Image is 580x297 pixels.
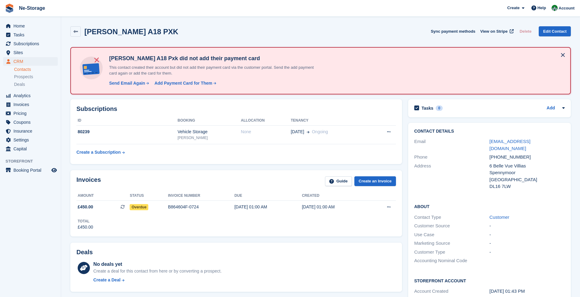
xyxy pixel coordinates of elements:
span: [DATE] [291,129,304,135]
a: Guide [325,176,352,186]
span: CRM [13,57,50,66]
th: Status [130,191,168,201]
a: menu [3,136,58,144]
div: Use Case [414,231,489,238]
span: Settings [13,136,50,144]
a: menu [3,166,58,174]
div: Customer Type [414,249,489,256]
div: Total [78,218,93,224]
div: 0 [436,105,443,111]
span: Capital [13,145,50,153]
div: [DATE] 01:00 AM [302,204,369,210]
a: Preview store [50,167,58,174]
div: Marketing Source [414,240,489,247]
a: menu [3,57,58,66]
button: Delete [517,26,534,36]
span: Create [507,5,519,11]
p: This contact created their account but did not add their payment card via the customer portal. Se... [107,64,321,76]
img: no-card-linked-e7822e413c904bf8b177c4d89f31251c4716f9871600ec3ca5bfc59e148c83f4.svg [78,55,104,81]
a: Prospects [14,74,58,80]
div: DL16 7LW [489,183,565,190]
a: Add Payment Card for Them [152,80,217,86]
span: Sites [13,48,50,57]
a: Deals [14,81,58,88]
span: Booking Portal [13,166,50,174]
h2: Subscriptions [76,105,396,112]
a: Edit Contact [539,26,571,36]
div: - [489,249,565,256]
div: 80239 [76,129,178,135]
h4: [PERSON_NAME] A18 Pxk did not add their payment card [107,55,321,62]
div: Address [414,163,489,190]
a: Customer [489,215,509,220]
div: [PERSON_NAME] [178,135,241,141]
span: Storefront [6,158,61,164]
div: - [489,240,565,247]
div: Email [414,138,489,152]
th: Tenancy [291,116,369,126]
button: Sync payment methods [431,26,475,36]
span: Account [559,5,574,11]
a: menu [3,91,58,100]
span: Prospects [14,74,33,80]
span: Help [538,5,546,11]
a: View on Stripe [478,26,515,36]
h2: Invoices [76,176,101,186]
th: Booking [178,116,241,126]
a: menu [3,145,58,153]
div: Phone [414,154,489,161]
div: Create a Deal [93,277,120,283]
span: Insurance [13,127,50,135]
span: Subscriptions [13,39,50,48]
a: Create a Deal [93,277,221,283]
a: Add [547,105,555,112]
div: Accounting Nominal Code [414,257,489,264]
div: [PHONE_NUMBER] [489,154,565,161]
h2: Storefront Account [414,277,565,284]
div: Customer Source [414,222,489,229]
a: menu [3,118,58,127]
div: Create a deal for this contact from here or by converting a prospect. [93,268,221,274]
h2: Tasks [422,105,434,111]
span: Pricing [13,109,50,118]
span: Overdue [130,204,148,210]
div: £450.00 [78,224,93,230]
img: stora-icon-8386f47178a22dfd0bd8f6a31ec36ba5ce8667c1dd55bd0f319d3a0aa187defe.svg [5,4,14,13]
span: Invoices [13,100,50,109]
div: Vehicle Storage [178,129,241,135]
div: Contact Type [414,214,489,221]
span: Analytics [13,91,50,100]
a: Ne-Storage [17,3,47,13]
div: 6 Belle Vue Villias [489,163,565,170]
th: Due [235,191,302,201]
a: [EMAIL_ADDRESS][DOMAIN_NAME] [489,139,530,151]
a: menu [3,100,58,109]
a: Create an Invoice [354,176,396,186]
a: menu [3,127,58,135]
th: Invoice number [168,191,235,201]
h2: About [414,203,565,209]
div: [DATE] 01:43 PM [489,288,565,295]
div: Add Payment Card for Them [154,80,212,86]
img: Charlotte Nesbitt [552,5,558,11]
span: Deals [14,82,25,87]
span: Home [13,22,50,30]
h2: Contact Details [414,129,565,134]
span: Coupons [13,118,50,127]
th: ID [76,116,178,126]
th: Amount [76,191,130,201]
div: Send Email Again [109,80,145,86]
th: Created [302,191,369,201]
a: menu [3,31,58,39]
span: View on Stripe [480,28,508,35]
div: [DATE] 01:00 AM [235,204,302,210]
div: Spennymoor [489,169,565,176]
h2: Deals [76,249,93,256]
div: Create a Subscription [76,149,121,156]
a: menu [3,48,58,57]
span: Ongoing [312,129,328,134]
h2: [PERSON_NAME] A18 PXK [84,28,178,36]
div: - [489,222,565,229]
div: [GEOGRAPHIC_DATA] [489,176,565,183]
span: £450.00 [78,204,93,210]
